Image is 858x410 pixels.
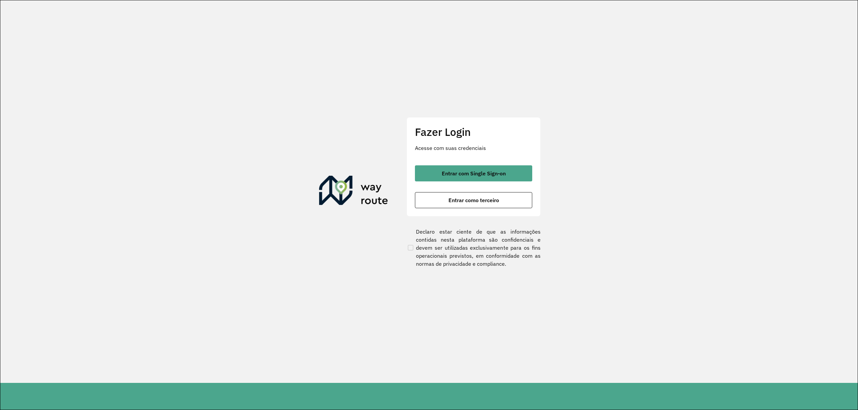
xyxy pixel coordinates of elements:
p: Acesse com suas credenciais [415,144,532,152]
label: Declaro estar ciente de que as informações contidas nesta plataforma são confidenciais e devem se... [407,228,541,268]
button: button [415,165,532,181]
span: Entrar com Single Sign-on [442,171,506,176]
button: button [415,192,532,208]
img: Roteirizador AmbevTech [319,176,388,208]
span: Entrar como terceiro [448,197,499,203]
h2: Fazer Login [415,126,532,138]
